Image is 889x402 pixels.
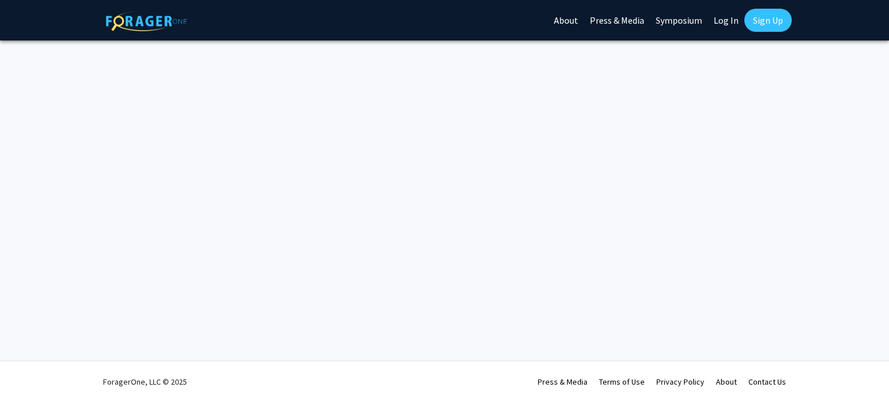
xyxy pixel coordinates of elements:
[716,377,737,387] a: About
[599,377,645,387] a: Terms of Use
[106,11,187,31] img: ForagerOne Logo
[538,377,587,387] a: Press & Media
[744,9,792,32] a: Sign Up
[103,362,187,402] div: ForagerOne, LLC © 2025
[656,377,704,387] a: Privacy Policy
[748,377,786,387] a: Contact Us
